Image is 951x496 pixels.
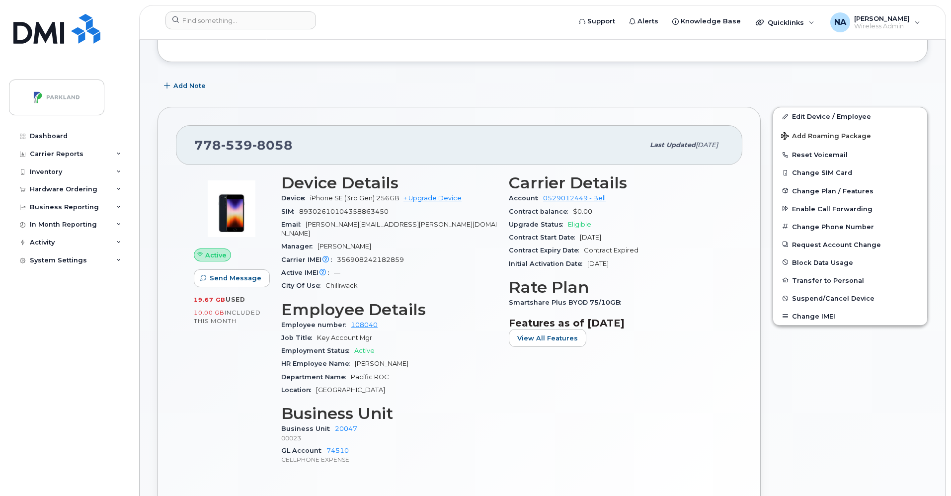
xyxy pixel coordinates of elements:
[281,221,497,237] span: [PERSON_NAME][EMAIL_ADDRESS][PERSON_NAME][DOMAIN_NAME]
[281,373,351,381] span: Department Name
[194,269,270,287] button: Send Message
[351,321,378,329] a: 108040
[281,434,497,442] p: 00023
[681,16,741,26] span: Knowledge Base
[317,243,371,250] span: [PERSON_NAME]
[584,247,638,254] span: Contract Expired
[573,208,592,215] span: $0.00
[587,16,615,26] span: Support
[281,447,326,454] span: GL Account
[325,282,358,289] span: Chilliwack
[281,269,334,276] span: Active IMEI
[252,138,293,153] span: 8058
[509,234,580,241] span: Contract Start Date
[403,194,462,202] a: + Upgrade Device
[637,16,658,26] span: Alerts
[281,194,310,202] span: Device
[773,236,927,253] button: Request Account Change
[572,11,622,31] a: Support
[517,333,578,343] span: View All Features
[281,208,299,215] span: SIM
[281,455,497,464] p: CELLPHONE EXPENSE
[335,425,357,432] a: 20047
[509,194,543,202] span: Account
[650,141,696,149] span: Last updated
[281,321,351,329] span: Employee number
[337,256,404,263] span: 356908242182859
[773,253,927,271] button: Block Data Usage
[281,174,497,192] h3: Device Details
[854,22,910,30] span: Wireless Admin
[202,179,261,239] img: image20231002-3703462-1angbar.jpeg
[281,282,325,289] span: City Of Use
[587,260,609,267] span: [DATE]
[768,18,804,26] span: Quicklinks
[281,221,306,228] span: Email
[281,301,497,319] h3: Employee Details
[773,307,927,325] button: Change IMEI
[310,194,399,202] span: iPhone SE (3rd Gen) 256GB
[158,77,214,95] button: Add Note
[173,81,206,90] span: Add Note
[194,309,225,316] span: 10.00 GB
[281,360,355,367] span: HR Employee Name
[834,16,846,28] span: NA
[281,386,316,394] span: Location
[509,174,724,192] h3: Carrier Details
[165,11,316,29] input: Find something...
[773,200,927,218] button: Enable Call Forwarding
[781,132,871,142] span: Add Roaming Package
[210,273,261,283] span: Send Message
[509,299,626,306] span: Smartshare Plus BYOD 75/10GB
[326,447,349,454] a: 74510
[568,221,591,228] span: Eligible
[580,234,601,241] span: [DATE]
[281,243,317,250] span: Manager
[543,194,606,202] a: 0529012449 - Bell
[509,260,587,267] span: Initial Activation Date
[509,329,586,347] button: View All Features
[792,187,873,194] span: Change Plan / Features
[773,107,927,125] a: Edit Device / Employee
[792,205,872,212] span: Enable Call Forwarding
[194,309,261,325] span: included this month
[205,250,227,260] span: Active
[281,347,354,354] span: Employment Status
[281,256,337,263] span: Carrier IMEI
[226,296,245,303] span: used
[773,182,927,200] button: Change Plan / Features
[355,360,408,367] span: [PERSON_NAME]
[194,296,226,303] span: 19.67 GB
[334,269,340,276] span: —
[773,125,927,146] button: Add Roaming Package
[773,218,927,236] button: Change Phone Number
[696,141,718,149] span: [DATE]
[509,208,573,215] span: Contract balance
[509,278,724,296] h3: Rate Plan
[665,11,748,31] a: Knowledge Base
[316,386,385,394] span: [GEOGRAPHIC_DATA]
[317,334,372,341] span: Key Account Mgr
[281,334,317,341] span: Job Title
[749,12,821,32] div: Quicklinks
[622,11,665,31] a: Alerts
[221,138,252,153] span: 539
[351,373,389,381] span: Pacific ROC
[773,164,927,181] button: Change SIM Card
[354,347,375,354] span: Active
[854,14,910,22] span: [PERSON_NAME]
[823,12,927,32] div: Nahid Anjum
[773,271,927,289] button: Transfer to Personal
[281,425,335,432] span: Business Unit
[299,208,389,215] span: 89302610104358863450
[509,247,584,254] span: Contract Expiry Date
[509,317,724,329] h3: Features as of [DATE]
[194,138,293,153] span: 778
[792,295,874,302] span: Suspend/Cancel Device
[281,405,497,422] h3: Business Unit
[773,146,927,164] button: Reset Voicemail
[773,289,927,307] button: Suspend/Cancel Device
[509,221,568,228] span: Upgrade Status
